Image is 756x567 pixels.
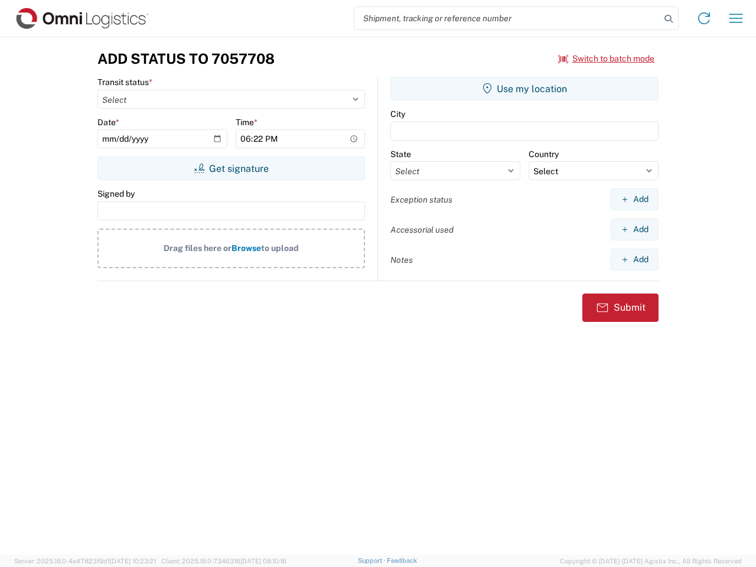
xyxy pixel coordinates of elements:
[558,49,654,69] button: Switch to batch mode
[97,117,119,128] label: Date
[611,219,659,240] button: Add
[14,558,156,565] span: Server: 2025.18.0-4e47823f9d1
[529,149,559,159] label: Country
[261,243,299,253] span: to upload
[390,149,411,159] label: State
[390,255,413,265] label: Notes
[560,556,742,566] span: Copyright © [DATE]-[DATE] Agistix Inc., All Rights Reserved
[164,243,232,253] span: Drag files here or
[390,194,452,205] label: Exception status
[390,109,405,119] label: City
[390,77,659,100] button: Use my location
[611,188,659,210] button: Add
[161,558,286,565] span: Client: 2025.18.0-7346316
[97,188,135,199] label: Signed by
[110,558,156,565] span: [DATE] 10:23:21
[240,558,286,565] span: [DATE] 08:10:16
[387,557,417,564] a: Feedback
[582,294,659,322] button: Submit
[97,50,275,67] h3: Add Status to 7057708
[97,157,365,180] button: Get signature
[358,557,387,564] a: Support
[390,224,454,235] label: Accessorial used
[232,243,261,253] span: Browse
[97,77,152,87] label: Transit status
[611,249,659,271] button: Add
[354,7,660,30] input: Shipment, tracking or reference number
[236,117,258,128] label: Time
